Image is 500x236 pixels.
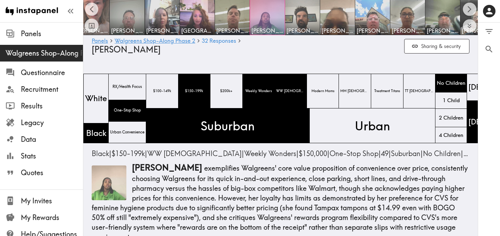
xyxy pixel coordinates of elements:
span: WW [DEMOGRAPHIC_DATA] [275,87,307,95]
span: Urban [353,116,392,136]
span: [PERSON_NAME] [357,27,389,34]
span: My Rewards [21,213,83,222]
span: RX/Health Focus [111,83,143,91]
span: White [84,91,108,106]
span: | [92,149,111,158]
span: [PERSON_NAME] [146,27,178,34]
span: [PERSON_NAME] [132,162,202,173]
span: Black [92,149,109,158]
span: [PERSON_NAME] [427,27,459,34]
span: [GEOGRAPHIC_DATA] [181,27,213,34]
span: My Invites [21,196,83,206]
span: Results [21,101,83,111]
span: [PERSON_NAME] [322,27,353,34]
a: 32 Responses [202,38,236,44]
span: [PERSON_NAME] [251,27,283,34]
span: Weekly Wonders [244,149,296,158]
span: [PERSON_NAME] [111,27,143,34]
span: No Children [435,78,467,88]
span: | [423,149,468,158]
button: Scroll left [85,2,99,16]
span: One-Stop Shop [112,106,142,115]
span: $150-199k [184,87,205,95]
span: Suburban [391,149,420,158]
span: Recruitment [21,84,83,94]
span: One-Stop Shop [330,149,378,158]
button: Toggle between responses and questions [85,19,99,33]
button: Filter Responses [478,23,500,40]
span: [PERSON_NAME] [392,27,424,34]
span: | [330,149,381,158]
span: [PERSON_NAME] [462,27,494,34]
button: Search [478,40,500,58]
button: Scroll right [463,2,476,16]
span: $150-199k [111,149,145,158]
a: Walgreens Shop-Along Phase 2 [115,38,195,44]
span: | [244,149,299,158]
span: Weekly Wonders [244,87,273,95]
span: Legacy [21,118,83,128]
span: Search [484,44,494,54]
img: Thumbnail [92,165,126,200]
span: | [391,149,423,158]
span: $200k+ [219,87,234,95]
span: | [299,149,330,158]
button: Expand to show all items [463,19,476,33]
button: Sharing & security [404,39,469,54]
span: WW [DEMOGRAPHIC_DATA] [147,149,242,158]
span: Stats [21,151,83,161]
span: No Children [423,149,461,158]
span: | [111,149,147,158]
span: Data [21,135,83,144]
span: MM [DEMOGRAPHIC_DATA] [339,87,371,95]
span: Quotes [21,168,83,178]
span: Urban Convenience [109,128,146,137]
span: TT [DEMOGRAPHIC_DATA] [403,87,435,95]
a: Panels [92,38,108,44]
span: Filter Responses [484,27,494,36]
span: 49 [381,149,389,158]
span: 4 Children [437,130,465,140]
span: Black [85,126,108,140]
span: [PERSON_NAME] [286,27,318,34]
span: Modern Moms [310,87,336,95]
span: Suburban [199,116,256,136]
span: $150,000 [299,149,327,158]
span: Panels [21,29,83,39]
span: Questionnaire [21,68,83,78]
span: | [147,149,244,158]
span: $100-149k [152,87,173,95]
span: Treatment Titans [373,87,401,95]
span: [PERSON_NAME] [216,27,248,34]
span: Walgreens Shop-Along Phase 2 [6,48,83,58]
span: 32 Responses [202,38,236,43]
span: 1 Child [441,95,461,105]
span: | [381,149,391,158]
span: 2 Children [437,113,465,123]
span: [PERSON_NAME] [92,44,161,55]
